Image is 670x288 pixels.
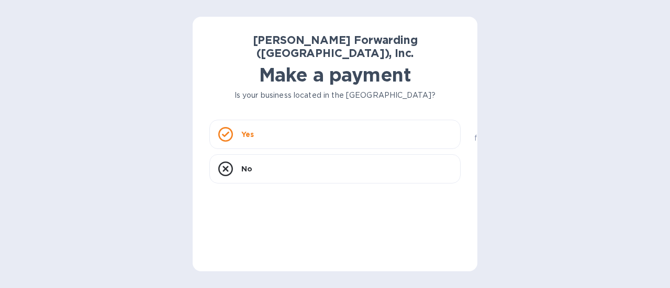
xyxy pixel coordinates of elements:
[209,90,461,101] p: Is your business located in the [GEOGRAPHIC_DATA]?
[253,33,418,60] b: [PERSON_NAME] Forwarding ([GEOGRAPHIC_DATA]), Inc.
[209,64,461,86] h1: Make a payment
[241,129,254,140] p: Yes
[241,164,252,174] p: No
